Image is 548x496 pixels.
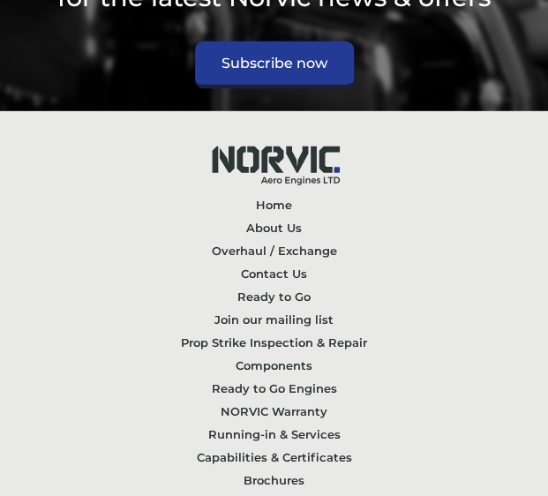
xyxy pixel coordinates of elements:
a: Ready to Go Engines [21,377,526,400]
a: Components [21,354,526,377]
a: Join our mailing list [21,308,526,331]
a: Subscribe now [195,41,354,89]
img: Norvic Aero Engines logo [195,133,354,193]
a: Prop Strike Inspection & Repair [21,331,526,354]
a: Ready to Go [21,285,526,308]
a: Capabilities & Certificates [21,446,526,469]
a: Brochures [21,469,526,492]
a: NORVIC Warranty [21,400,526,423]
a: Running-in & Services [21,423,526,446]
a: Contact Us [21,262,526,285]
a: Overhaul / Exchange [21,239,526,262]
a: About Us [21,216,526,239]
a: Home [21,193,526,216]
